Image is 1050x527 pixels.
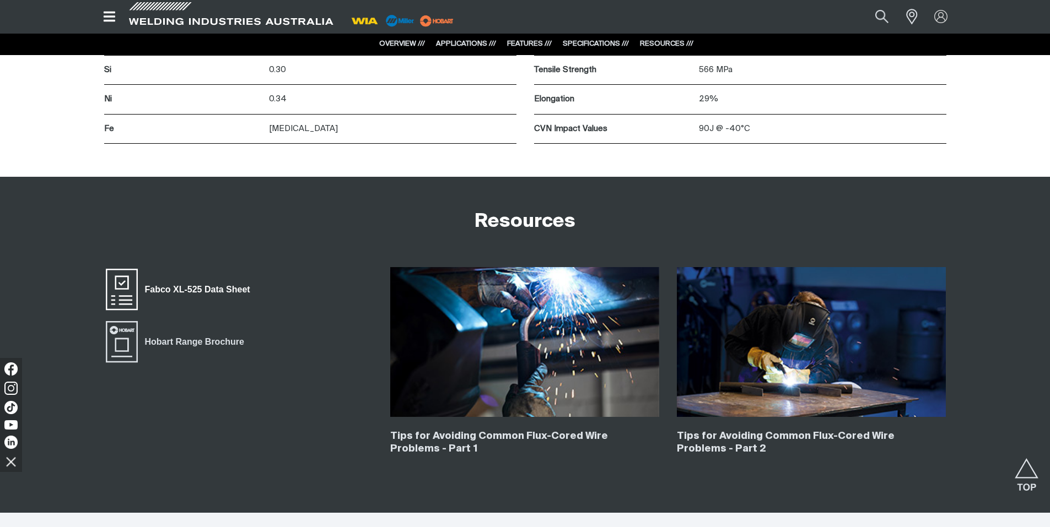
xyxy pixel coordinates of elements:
p: 90J @ -40°C [699,123,946,135]
button: Search products [863,4,901,29]
a: FEATURES /// [507,40,552,47]
span: Fabco XL-525 Data Sheet [138,282,257,297]
a: Fabco XL-525 Data Sheet [104,267,257,311]
p: [MEDICAL_DATA] [269,123,516,135]
p: 566 MPa [699,64,946,77]
img: Tips for Avoiding Common Flux-Cored Wire Problems - Part 1 [390,267,659,417]
input: Product name or item number... [849,4,900,29]
img: miller [417,13,457,29]
img: Tips for Avoiding Common Flux-Cored Wire Problems - Part 2 [677,267,946,417]
img: hide socials [2,452,20,471]
p: Ni [104,93,263,106]
a: SPECIFICATIONS /// [563,40,629,47]
img: TikTok [4,401,18,414]
a: Hobart Range Brochure [104,320,251,364]
p: Tensile Strength [534,64,693,77]
p: 0.34 [269,93,516,106]
img: Facebook [4,362,18,376]
a: miller [417,17,457,25]
span: Hobart Range Brochure [138,335,251,349]
a: OVERVIEW /// [379,40,425,47]
button: Scroll to top [1014,458,1039,483]
img: Instagram [4,382,18,395]
img: YouTube [4,420,18,430]
p: 0.30 [269,64,516,77]
p: CVN Impact Values [534,123,693,135]
a: APPLICATIONS /// [436,40,496,47]
p: Elongation [534,93,693,106]
p: Si [104,64,263,77]
p: Fe [104,123,263,135]
a: Tips for Avoiding Common Flux-Cored Wire Problems - Part 2 [677,431,895,454]
img: LinkedIn [4,436,18,449]
a: RESOURCES /// [640,40,693,47]
h2: Resources [475,210,575,234]
p: 29% [699,93,946,106]
a: Tips for Avoiding Common Flux-Cored Wire Problems - Part 1 [390,431,608,454]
